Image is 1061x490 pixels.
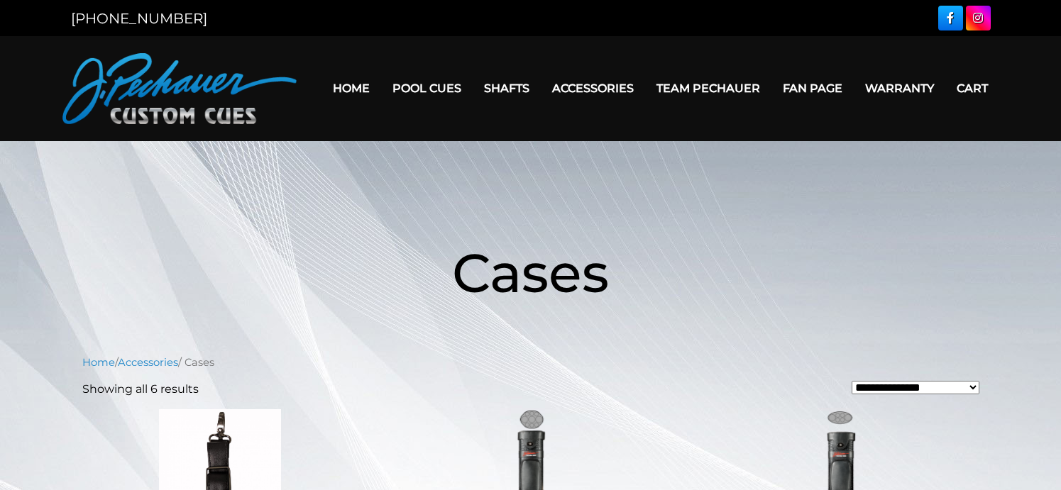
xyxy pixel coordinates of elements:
[82,356,115,369] a: Home
[71,10,207,27] a: [PHONE_NUMBER]
[945,70,999,106] a: Cart
[852,381,979,394] select: Shop order
[82,381,199,398] p: Showing all 6 results
[62,53,297,124] img: Pechauer Custom Cues
[82,355,979,370] nav: Breadcrumb
[118,356,178,369] a: Accessories
[854,70,945,106] a: Warranty
[321,70,381,106] a: Home
[473,70,541,106] a: Shafts
[645,70,771,106] a: Team Pechauer
[452,240,609,306] span: Cases
[381,70,473,106] a: Pool Cues
[771,70,854,106] a: Fan Page
[541,70,645,106] a: Accessories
